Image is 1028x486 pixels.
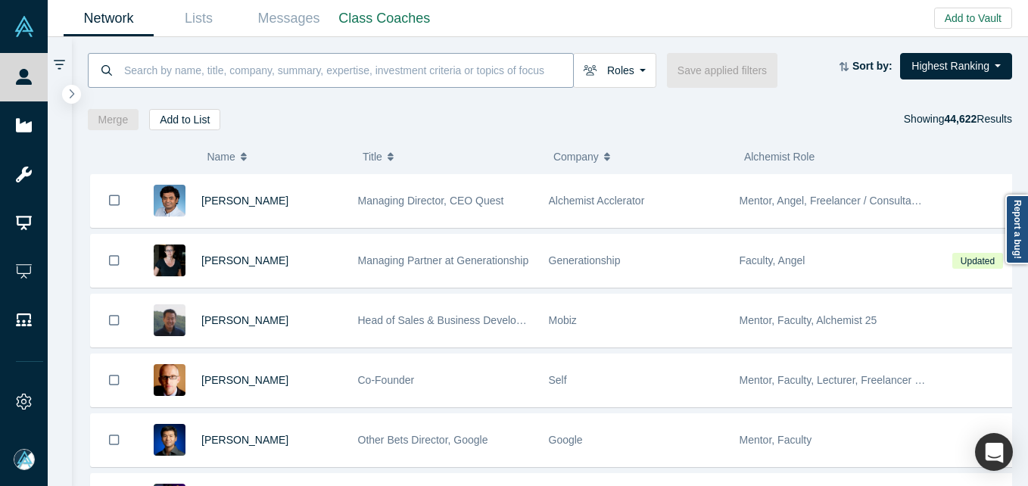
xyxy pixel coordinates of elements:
[201,254,288,266] a: [PERSON_NAME]
[91,174,138,227] button: Bookmark
[154,185,185,217] img: Gnani Palanikumar's Profile Image
[952,253,1002,269] span: Updated
[14,449,35,470] img: Mia Scott's Account
[149,109,220,130] button: Add to List
[154,304,185,336] img: Michael Chang's Profile Image
[553,141,728,173] button: Company
[64,1,154,36] a: Network
[549,434,583,446] span: Google
[358,434,488,446] span: Other Bets Director, Google
[207,141,235,173] span: Name
[154,1,244,36] a: Lists
[744,151,815,163] span: Alchemist Role
[14,16,35,37] img: Alchemist Vault Logo
[944,113,1012,125] span: Results
[201,374,288,386] a: [PERSON_NAME]
[904,109,1012,130] div: Showing
[900,53,1012,79] button: Highest Ranking
[549,374,567,386] span: Self
[363,141,537,173] button: Title
[154,245,185,276] img: Rachel Chalmers's Profile Image
[363,141,382,173] span: Title
[91,235,138,287] button: Bookmark
[123,52,573,88] input: Search by name, title, company, summary, expertise, investment criteria or topics of focus
[549,254,621,266] span: Generationship
[358,374,415,386] span: Co-Founder
[358,195,504,207] span: Managing Director, CEO Quest
[154,424,185,456] img: Steven Kan's Profile Image
[553,141,599,173] span: Company
[740,434,812,446] span: Mentor, Faculty
[944,113,977,125] strong: 44,622
[91,354,138,407] button: Bookmark
[207,141,347,173] button: Name
[88,109,139,130] button: Merge
[91,294,138,347] button: Bookmark
[852,60,892,72] strong: Sort by:
[740,314,877,326] span: Mentor, Faculty, Alchemist 25
[358,254,529,266] span: Managing Partner at Generationship
[201,195,288,207] a: [PERSON_NAME]
[201,314,288,326] a: [PERSON_NAME]
[358,314,587,326] span: Head of Sales & Business Development (interim)
[244,1,334,36] a: Messages
[549,314,577,326] span: Mobiz
[740,254,805,266] span: Faculty, Angel
[549,195,645,207] span: Alchemist Acclerator
[1005,195,1028,264] a: Report a bug!
[934,8,1012,29] button: Add to Vault
[91,414,138,466] button: Bookmark
[573,53,656,88] button: Roles
[667,53,777,88] button: Save applied filters
[334,1,435,36] a: Class Coaches
[154,364,185,396] img: Robert Winder's Profile Image
[201,434,288,446] a: [PERSON_NAME]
